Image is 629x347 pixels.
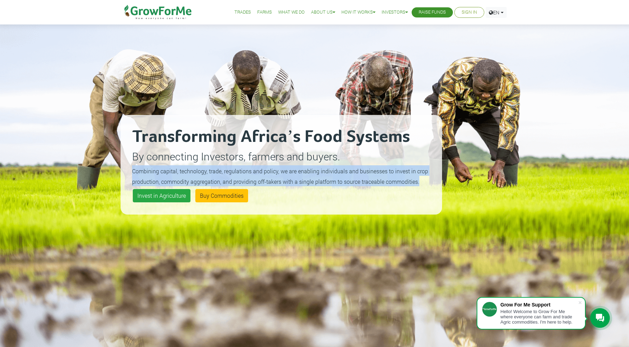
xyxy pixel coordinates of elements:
[257,9,272,16] a: Farms
[132,126,431,147] h2: Transforming Africa’s Food Systems
[132,167,428,185] small: Combining capital, technology, trade, regulations and policy, we are enabling individuals and bus...
[382,9,408,16] a: Investors
[278,9,305,16] a: What We Do
[500,309,578,325] div: Hello! Welcome to Grow For Me where everyone can farm and trade Agric commodities. I'm here to help.
[311,9,335,16] a: About Us
[132,149,431,164] p: By connecting Investors, farmers and buyers.
[486,7,507,18] a: EN
[195,189,248,202] a: Buy Commodities
[419,9,446,16] a: Raise Funds
[234,9,251,16] a: Trades
[462,9,477,16] a: Sign In
[341,9,375,16] a: How it Works
[133,189,190,202] a: Invest in Agriculture
[500,302,578,308] div: Grow For Me Support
